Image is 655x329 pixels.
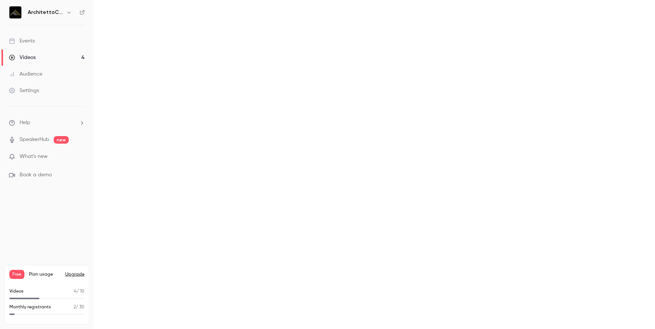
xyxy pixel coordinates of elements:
[9,54,36,61] div: Videos
[9,70,42,78] div: Audience
[9,87,39,94] div: Settings
[9,37,35,45] div: Events
[76,153,85,160] iframe: Noticeable Trigger
[28,9,63,16] h6: ArchitettoClub
[20,136,49,144] a: SpeakerHub
[9,304,51,311] p: Monthly registrants
[9,119,85,127] li: help-dropdown-opener
[20,171,52,179] span: Book a demo
[20,119,30,127] span: Help
[54,136,69,144] span: new
[74,304,84,311] p: / 30
[9,6,21,18] img: ArchitettoClub
[9,270,24,279] span: Free
[20,153,48,161] span: What's new
[74,289,77,294] span: 4
[29,271,61,277] span: Plan usage
[9,288,24,295] p: Videos
[74,305,76,309] span: 2
[74,288,84,295] p: / 10
[65,271,84,277] button: Upgrade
